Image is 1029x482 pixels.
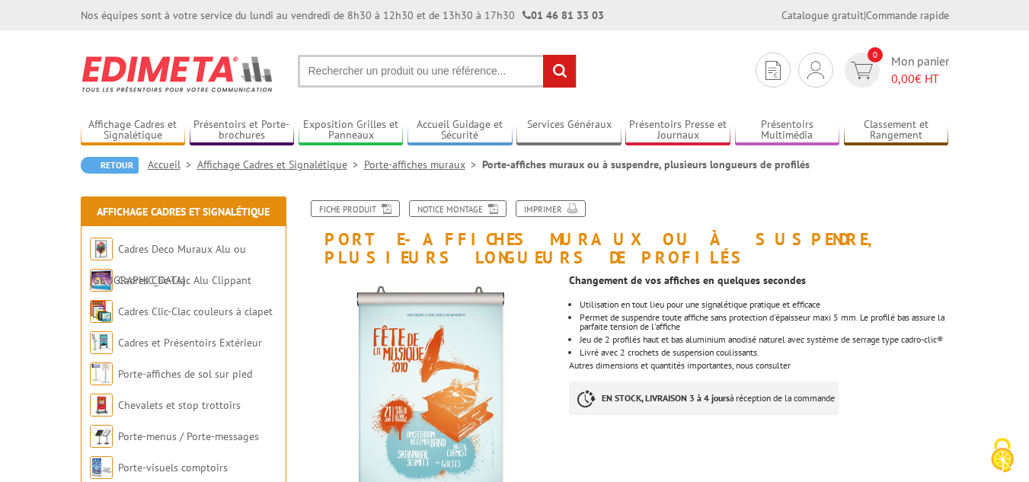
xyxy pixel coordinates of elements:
div: | [781,8,949,23]
a: Porte-affiches muraux [364,158,482,171]
a: Imprimer [516,200,586,217]
img: Porte-affiches de sol sur pied [90,362,113,385]
img: devis rapide [851,62,873,79]
strong: EN STOCK, LIVRAISON 3 à 4 jours [602,392,730,404]
span: 0,00 [891,71,915,86]
img: devis rapide [807,61,824,79]
li: Permet de suspendre toute affiche sans protection d'épaisseur maxi 5 mm. Le profilé bas assure la... [580,313,948,331]
a: Présentoirs Presse et Journaux [625,118,730,143]
a: Accueil [148,158,197,171]
img: Chevalets et stop trottoirs [90,394,113,417]
a: Cadres Deco Muraux Alu ou [GEOGRAPHIC_DATA] [90,242,246,287]
a: Fiche produit [311,200,400,217]
a: Affichage Cadres et Signalétique [197,158,364,171]
a: Notice Montage [409,200,507,217]
span: Mon panier [891,53,949,88]
img: devis rapide [765,61,781,80]
span: € HT [891,70,949,88]
a: Cadres Clic-Clac Alu Clippant [118,273,251,287]
strong: Changement de vos affiches en quelques secondes [569,273,806,287]
p: à réception de la commande [569,381,839,415]
li: Porte-affiches muraux ou à suspendre, plusieurs longueurs de profilés [482,157,810,172]
input: Rechercher un produit ou une référence... [298,55,577,88]
img: Cadres et Présentoirs Extérieur [90,331,113,354]
a: Affichage Cadres et Signalétique [97,205,270,219]
a: Chevalets et stop trottoirs [118,398,241,412]
a: Retour [81,157,139,174]
img: Porte-menus / Porte-messages [90,425,113,448]
a: Porte-affiches de sol sur pied [118,367,252,381]
button: Cookies (fenêtre modale) [976,430,1029,482]
a: Affichage Cadres et Signalétique [81,118,186,143]
strong: 01 46 81 33 03 [522,8,604,22]
img: Cadres Clic-Clac couleurs à clapet [90,300,113,323]
img: Edimeta [81,46,275,102]
a: Accueil Guidage et Sécurité [407,118,513,143]
span: 0 [868,47,883,62]
h1: Porte-affiches muraux ou à suspendre, plusieurs longueurs de profilés [290,200,960,267]
a: Présentoirs et Porte-brochures [190,118,295,143]
a: Exposition Grilles et Panneaux [299,118,404,143]
a: Porte-menus / Porte-messages [118,429,259,443]
div: Autres dimensions et quantités importantes, nous consulter [569,267,960,430]
a: Catalogue gratuit [781,8,864,22]
a: Présentoirs Multimédia [735,118,840,143]
li: Utilisation en tout lieu pour une signalétique pratique et efficace [580,300,948,309]
img: Cadres Deco Muraux Alu ou Bois [90,238,113,260]
a: Classement et Rangement [844,118,949,143]
a: Services Généraux [516,118,622,143]
a: Cadres Clic-Clac couleurs à clapet [118,305,273,318]
p: Livré avec 2 crochets de suspension coulissants. [580,348,948,357]
li: Jeu de 2 profilés haut et bas aluminium anodisé naturel avec système de serrage type cadro-clic® [580,335,948,344]
div: Nos équipes sont à votre service du lundi au vendredi de 8h30 à 12h30 et de 13h30 à 17h30 [81,8,604,23]
input: rechercher [543,55,576,88]
img: Cookies (fenêtre modale) [983,436,1021,474]
a: Commande rapide [866,8,949,22]
a: devis rapide 0 Mon panier 0,00€ HT [841,53,949,88]
a: Porte-visuels comptoirs [118,461,228,474]
a: Cadres et Présentoirs Extérieur [118,336,262,350]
